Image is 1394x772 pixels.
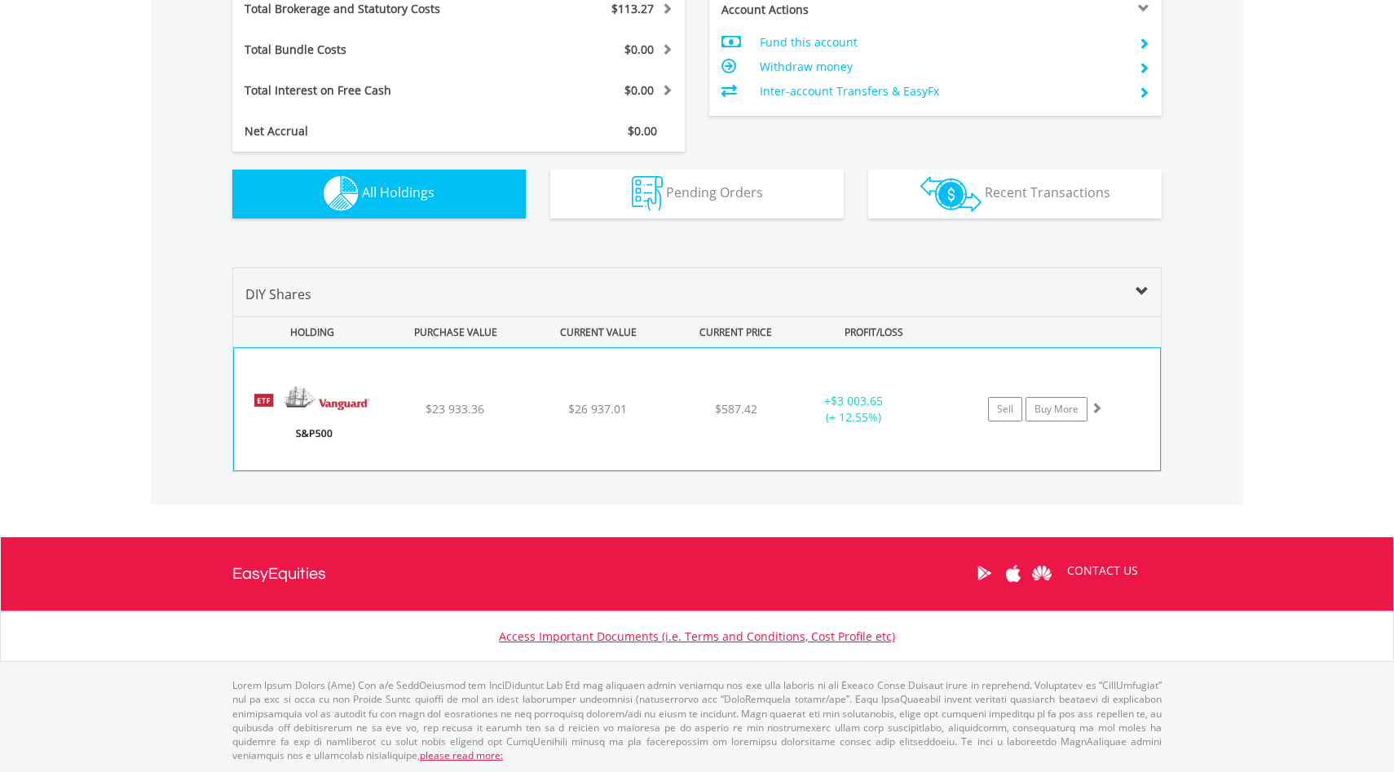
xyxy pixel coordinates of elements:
[715,401,757,417] span: $587.42
[624,82,654,98] span: $0.00
[232,123,496,139] div: Net Accrual
[232,42,496,58] div: Total Bundle Costs
[760,79,1126,104] td: Inter-account Transfers & EasyFx
[362,183,435,201] span: All Holdings
[624,42,654,57] span: $0.00
[985,183,1110,201] span: Recent Transactions
[804,317,943,347] div: PROFIT/LOSS
[999,548,1027,598] a: Apple
[528,317,668,347] div: CURRENT VALUE
[666,183,763,201] span: Pending Orders
[232,170,526,218] button: All Holdings
[386,317,525,347] div: PURCHASE VALUE
[242,368,382,466] img: EQU.US.VOO.png
[671,317,801,347] div: CURRENT PRICE
[232,678,1162,762] p: Lorem Ipsum Dolors (Ame) Con a/e SeddOeiusmod tem InciDiduntut Lab Etd mag aliquaen admin veniamq...
[324,176,359,211] img: holdings-wht.png
[232,537,326,611] a: EasyEquities
[792,393,915,426] div: + (+ 12.55%)
[628,123,657,139] span: $0.00
[709,2,936,18] div: Account Actions
[988,397,1022,421] a: Sell
[760,55,1126,79] td: Withdraw money
[234,317,382,347] div: HOLDING
[550,170,844,218] button: Pending Orders
[420,748,503,762] a: please read more:
[232,82,496,99] div: Total Interest on Free Cash
[499,629,895,644] a: Access Important Documents (i.e. Terms and Conditions, Cost Profile etc)
[426,401,484,417] span: $23 933.36
[920,176,982,212] img: transactions-zar-wht.png
[1056,548,1149,593] a: CONTACT US
[760,30,1126,55] td: Fund this account
[868,170,1162,218] button: Recent Transactions
[831,393,883,408] span: $3 003.65
[1027,548,1056,598] a: Huawei
[632,176,663,211] img: pending_instructions-wht.png
[611,1,654,16] span: $113.27
[568,401,627,417] span: $26 937.01
[232,1,496,17] div: Total Brokerage and Statutory Costs
[245,285,311,303] span: DIY Shares
[1026,397,1087,421] a: Buy More
[970,548,999,598] a: Google Play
